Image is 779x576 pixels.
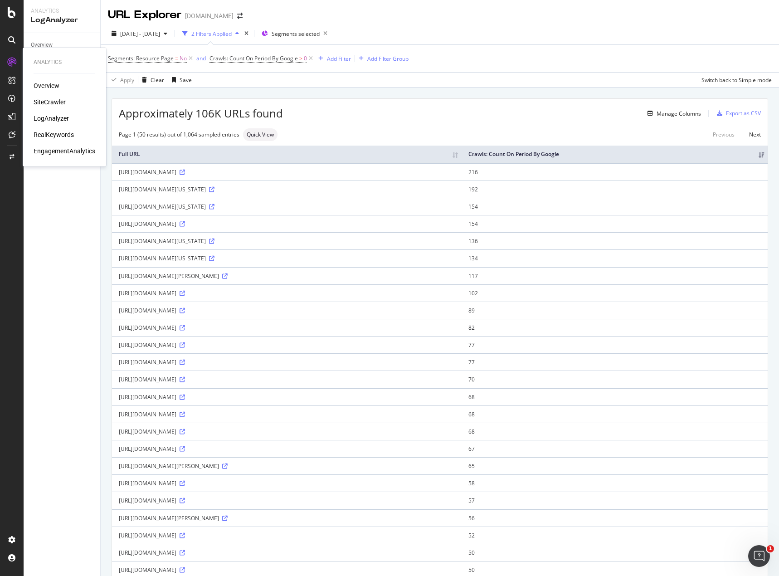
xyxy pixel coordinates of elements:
div: Manage Columns [657,110,701,117]
td: 77 [462,353,768,371]
div: Export as CSV [726,109,761,117]
div: Overview [31,40,53,50]
a: RealKeywords [34,130,74,139]
div: [URL][DOMAIN_NAME] [119,393,455,401]
div: Save [180,76,192,84]
div: [URL][DOMAIN_NAME] [119,445,455,453]
button: Switch back to Simple mode [698,73,772,87]
div: [URL][DOMAIN_NAME] [119,324,455,332]
div: [URL][DOMAIN_NAME][PERSON_NAME] [119,462,455,470]
span: 1 [767,545,774,552]
div: [URL][DOMAIN_NAME] [119,410,455,418]
a: EngagementAnalytics [34,146,95,156]
span: [DATE] - [DATE] [120,30,160,38]
button: 2 Filters Applied [179,26,243,41]
div: [URL][DOMAIN_NAME] [119,428,455,435]
div: [URL][DOMAIN_NAME] [119,358,455,366]
td: 58 [462,474,768,492]
a: SiteCrawler [34,98,66,107]
td: 68 [462,405,768,423]
td: 117 [462,267,768,284]
td: 77 [462,336,768,353]
td: 154 [462,215,768,232]
div: [URL][DOMAIN_NAME] [119,289,455,297]
div: [URL][DOMAIN_NAME] [119,549,455,556]
div: [URL][DOMAIN_NAME] [119,532,455,539]
button: Add Filter [315,53,351,64]
td: 216 [462,163,768,181]
div: [URL][DOMAIN_NAME] [119,341,455,349]
a: Overview [34,81,59,90]
td: 102 [462,284,768,302]
span: Approximately 106K URLs found [119,106,283,121]
a: Next [742,128,761,141]
div: 2 Filters Applied [191,30,232,38]
div: [URL][DOMAIN_NAME] [119,566,455,574]
div: LogAnalyzer [31,15,93,25]
div: Apply [120,76,134,84]
div: [URL][DOMAIN_NAME] [119,220,455,228]
div: [URL][DOMAIN_NAME][US_STATE] [119,203,455,210]
td: 70 [462,371,768,388]
div: [URL][DOMAIN_NAME] [119,168,455,176]
td: 68 [462,423,768,440]
div: Switch back to Simple mode [701,76,772,84]
div: [URL][DOMAIN_NAME][US_STATE] [119,185,455,193]
td: 50 [462,544,768,561]
a: Overview [31,40,94,50]
button: Clear [138,73,164,87]
div: and [196,54,206,62]
td: 65 [462,457,768,474]
div: [DOMAIN_NAME] [185,11,234,20]
th: Crawls: Count On Period By Google: activate to sort column ascending [462,146,768,163]
td: 154 [462,198,768,215]
div: [URL][DOMAIN_NAME][PERSON_NAME] [119,514,455,522]
span: No [180,52,187,65]
div: [URL][DOMAIN_NAME][US_STATE] [119,237,455,245]
div: arrow-right-arrow-left [237,13,243,19]
button: Apply [108,73,134,87]
button: Segments selected [258,26,331,41]
div: Add Filter Group [367,55,409,63]
div: [URL][DOMAIN_NAME] [119,479,455,487]
div: [URL][DOMAIN_NAME][PERSON_NAME] [119,272,455,280]
div: times [243,29,250,38]
button: Add Filter Group [355,53,409,64]
div: Analytics [34,59,95,66]
td: 89 [462,302,768,319]
span: > [299,54,302,62]
div: neutral label [243,128,278,141]
iframe: Intercom live chat [748,545,770,567]
button: Manage Columns [644,108,701,119]
button: [DATE] - [DATE] [108,26,171,41]
a: LogAnalyzer [34,114,69,123]
td: 67 [462,440,768,457]
span: = [175,54,178,62]
span: Crawls: Count On Period By Google [209,54,298,62]
div: Clear [151,76,164,84]
td: 136 [462,232,768,249]
td: 52 [462,527,768,544]
button: and [196,54,206,63]
td: 82 [462,319,768,336]
td: 134 [462,249,768,267]
td: 192 [462,181,768,198]
span: 0 [304,52,307,65]
span: Segments: Resource Page [108,54,174,62]
button: Save [168,73,192,87]
div: [URL][DOMAIN_NAME][US_STATE] [119,254,455,262]
span: Quick View [247,132,274,137]
div: [URL][DOMAIN_NAME] [119,307,455,314]
td: 68 [462,388,768,405]
div: Page 1 (50 results) out of 1,064 sampled entries [119,131,239,138]
span: Segments selected [272,30,320,38]
td: 57 [462,492,768,509]
button: Export as CSV [713,106,761,121]
div: [URL][DOMAIN_NAME] [119,497,455,504]
th: Full URL: activate to sort column ascending [112,146,462,163]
